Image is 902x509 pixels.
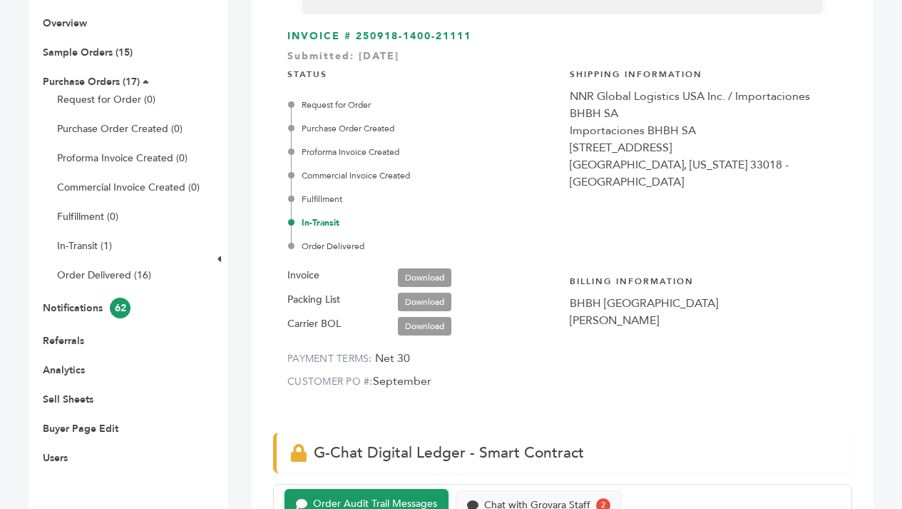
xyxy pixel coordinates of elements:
a: Overview [43,16,87,30]
label: Carrier BOL [287,316,341,333]
div: In-Transit [291,216,555,229]
div: [PERSON_NAME] [570,312,838,329]
a: Referrals [43,334,84,348]
div: BHBH [GEOGRAPHIC_DATA] [570,295,838,312]
a: Sample Orders (15) [43,46,133,59]
a: Notifications62 [43,301,130,315]
a: Order Delivered (16) [57,268,151,282]
a: Sell Sheets [43,393,93,406]
a: Download [398,317,451,336]
span: 62 [110,298,130,318]
label: PAYMENT TERMS: [287,352,372,366]
a: Buyer Page Edit [43,422,118,435]
a: Commercial Invoice Created (0) [57,181,200,194]
a: Purchase Order Created (0) [57,122,183,136]
label: CUSTOMER PO #: [287,375,373,388]
h3: INVOICE # 250918-1400-21111 [287,29,838,44]
div: Request for Order [291,99,555,111]
a: Users [43,451,68,465]
a: Fulfillment (0) [57,210,118,223]
div: NNR Global Logistics USA Inc. / Importaciones BHBH SA [570,88,838,122]
div: Importaciones BHBH SA [570,122,838,139]
h4: Shipping Information [570,58,838,88]
div: Purchase Order Created [291,122,555,135]
div: Order Delivered [291,240,555,253]
span: Net 30 [375,351,410,366]
a: Request for Order (0) [57,93,155,106]
div: Commercial Invoice Created [291,169,555,182]
a: In-Transit (1) [57,239,112,253]
span: September [373,373,431,389]
div: [STREET_ADDRESS] [570,139,838,156]
h4: STATUS [287,58,555,88]
span: G-Chat Digital Ledger - Smart Contract [314,443,584,463]
label: Invoice [287,267,319,284]
div: Fulfillment [291,193,555,206]
a: Purchase Orders (17) [43,75,140,89]
div: [GEOGRAPHIC_DATA], [US_STATE] 33018 - [GEOGRAPHIC_DATA] [570,156,838,191]
label: Packing List [287,291,340,308]
div: Proforma Invoice Created [291,146,555,158]
a: Download [398,293,451,311]
a: Analytics [43,363,85,377]
a: Proforma Invoice Created (0) [57,151,188,165]
div: Submitted: [DATE] [287,49,838,71]
h4: Billing Information [570,265,838,295]
a: Download [398,268,451,287]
